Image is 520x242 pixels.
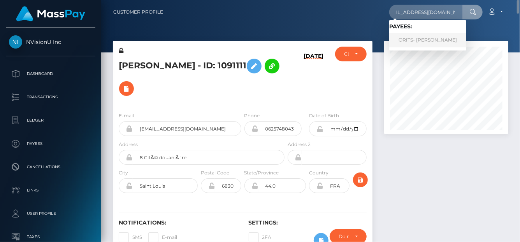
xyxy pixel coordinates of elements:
[119,219,237,226] h6: Notifications:
[9,138,92,150] p: Payees
[9,35,22,49] img: NVisionU Inc
[244,112,260,119] label: Phone
[9,68,92,80] p: Dashboard
[9,185,92,196] p: Links
[6,38,95,45] span: NVisionU Inc
[119,141,138,148] label: Address
[309,169,329,176] label: Country
[6,204,95,223] a: User Profile
[201,169,229,176] label: Postal Code
[304,53,323,103] h6: [DATE]
[6,134,95,153] a: Payees
[6,111,95,130] a: Ledger
[249,219,367,226] h6: Settings:
[389,23,466,30] h6: Payees:
[119,169,128,176] label: City
[9,115,92,126] p: Ledger
[288,141,311,148] label: Address 2
[309,112,339,119] label: Date of Birth
[6,157,95,177] a: Cancellations
[9,91,92,103] p: Transactions
[339,233,349,240] div: Do not require
[6,87,95,107] a: Transactions
[6,181,95,200] a: Links
[6,64,95,84] a: Dashboard
[9,161,92,173] p: Cancellations
[335,47,367,61] button: CLOSED
[344,51,349,57] div: CLOSED
[113,4,163,20] a: Customer Profile
[119,55,280,100] h5: [PERSON_NAME] - ID: 1091111
[9,208,92,219] p: User Profile
[389,33,466,47] a: ORITS- [PERSON_NAME]
[389,5,462,19] input: Search...
[119,112,134,119] label: E-mail
[244,169,279,176] label: State/Province
[16,6,85,21] img: MassPay Logo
